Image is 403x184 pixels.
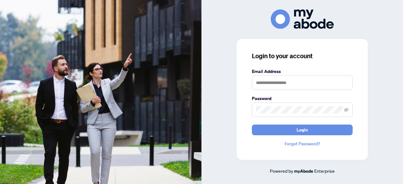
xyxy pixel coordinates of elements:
label: Password [252,95,353,102]
img: ma-logo [271,9,334,29]
span: Powered by [270,168,293,174]
span: Enterprise [314,168,335,174]
a: Forgot Password? [252,140,353,147]
button: Login [252,125,353,135]
h3: Login to your account [252,52,353,60]
span: Login [297,125,308,135]
span: eye-invisible [344,108,349,112]
a: myAbode [294,168,313,175]
label: Email Address [252,68,353,75]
